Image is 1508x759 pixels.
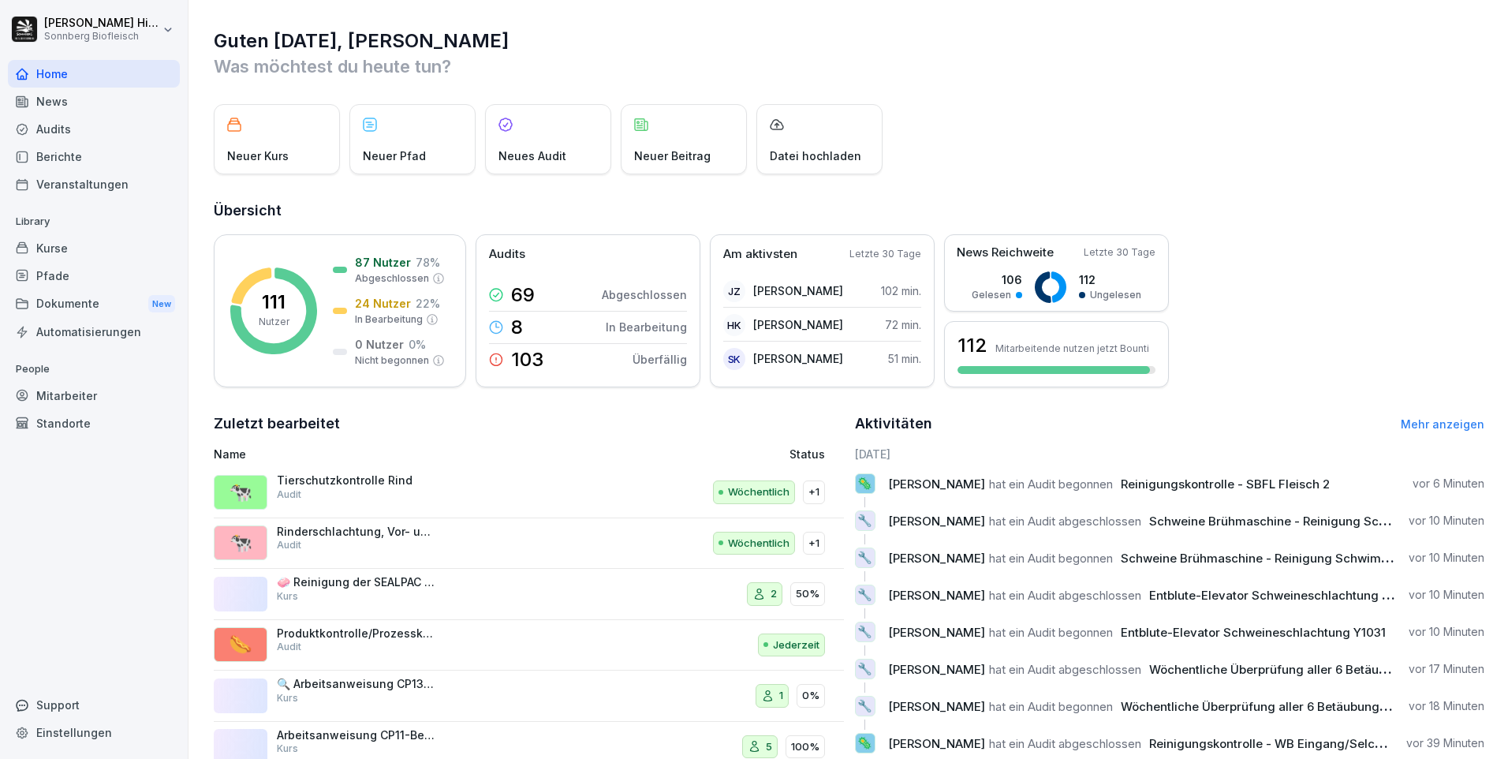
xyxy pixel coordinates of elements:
[1409,513,1484,529] p: vor 10 Minuten
[1401,417,1484,431] a: Mehr anzeigen
[723,314,745,336] div: HK
[277,742,298,756] p: Kurs
[44,31,159,42] p: Sonnberg Biofleisch
[723,280,745,302] div: JZ
[355,295,411,312] p: 24 Nutzer
[995,342,1149,354] p: Mitarbeitende nutzen jetzt Bounti
[770,148,861,164] p: Datei hochladen
[8,318,180,346] a: Automatisierungen
[8,115,180,143] a: Audits
[728,484,789,500] p: Wöchentlich
[773,637,819,653] p: Jederzeit
[989,699,1113,714] span: hat ein Audit begonnen
[972,271,1022,288] p: 106
[277,589,298,604] p: Kurs
[8,60,180,88] a: Home
[214,620,844,671] a: 🌭Produktkontrolle/ProzesskontrolleAuditJederzeit
[989,625,1113,640] span: hat ein Audit begonnen
[8,88,180,115] a: News
[44,17,159,30] p: [PERSON_NAME] Hinterreither
[855,446,1485,462] h6: [DATE]
[957,332,987,359] h3: 112
[8,234,180,262] a: Kurse
[355,336,404,353] p: 0 Nutzer
[728,536,789,551] p: Wöchentlich
[416,254,440,271] p: 78 %
[888,588,985,603] span: [PERSON_NAME]
[511,286,535,305] p: 69
[511,350,543,369] p: 103
[791,739,819,755] p: 100%
[888,477,985,492] span: [PERSON_NAME]
[8,262,180,290] a: Pfade
[857,473,872,495] p: 🦠
[753,350,843,367] p: [PERSON_NAME]
[259,315,289,329] p: Nutzer
[214,200,1484,222] h2: Übersicht
[214,54,1484,79] p: Was möchtest du heute tun?
[857,658,872,680] p: 🔧
[808,536,819,551] p: +1
[888,514,985,529] span: [PERSON_NAME]
[277,525,435,539] p: Rinderschlachtung, Vor- und Nachbereitung
[8,382,180,409] a: Mitarbeiter
[857,732,872,754] p: 🦠
[602,286,687,303] p: Abgeschlossen
[277,677,435,691] p: 🔍 Arbeitsanweisung CP13-Dichtheitsprüfung
[277,538,301,552] p: Audit
[1149,736,1404,751] span: Reinigungskontrolle - WB Eingang/Selcherei
[363,148,426,164] p: Neuer Pfad
[8,290,180,319] div: Dokumente
[355,254,411,271] p: 87 Nutzer
[888,350,921,367] p: 51 min.
[1121,477,1330,492] span: Reinigungskontrolle - SBFL Fleisch 2
[1409,698,1484,714] p: vor 18 Minuten
[214,518,844,570] a: 🐄Rinderschlachtung, Vor- und NachbereitungAuditWöchentlich+1
[885,316,921,333] p: 72 min.
[888,551,985,566] span: [PERSON_NAME]
[857,510,872,532] p: 🔧
[262,293,286,312] p: 111
[214,467,844,518] a: 🐄Tierschutzkontrolle RindAuditWöchentlich+1
[1084,245,1155,260] p: Letzte 30 Tage
[888,736,985,751] span: [PERSON_NAME]
[1121,551,1450,566] span: Schweine Brühmaschine - Reinigung Schwimmer - Y1234
[277,575,435,589] p: 🧼 Reinigung der SEALPAC A6
[489,245,525,264] p: Audits
[857,547,872,569] p: 🔧
[229,529,252,557] p: 🐄
[214,446,608,462] p: Name
[8,170,180,198] a: Veranstaltungen
[8,357,180,382] p: People
[227,148,289,164] p: Neuer Kurs
[989,588,1141,603] span: hat ein Audit abgeschlossen
[148,295,175,313] div: New
[8,691,180,719] div: Support
[857,584,872,606] p: 🔧
[8,719,180,746] a: Einstellungen
[633,351,687,368] p: Überfällig
[277,640,301,654] p: Audit
[229,630,252,659] p: 🌭
[1079,271,1141,288] p: 112
[857,621,872,643] p: 🔧
[1409,661,1484,677] p: vor 17 Minuten
[779,688,783,704] p: 1
[1149,514,1479,529] span: Schweine Brühmaschine - Reinigung Schwimmer - Y1234
[8,209,180,234] p: Library
[355,353,429,368] p: Nicht begonnen
[277,728,435,742] p: Arbeitsanweisung CP11-Begasen Faschiertes
[511,318,523,337] p: 8
[8,290,180,319] a: DokumenteNew
[1413,476,1484,492] p: vor 6 Minuten
[723,348,745,370] div: SK
[957,244,1054,262] p: News Reichweite
[214,28,1484,54] h1: Guten [DATE], [PERSON_NAME]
